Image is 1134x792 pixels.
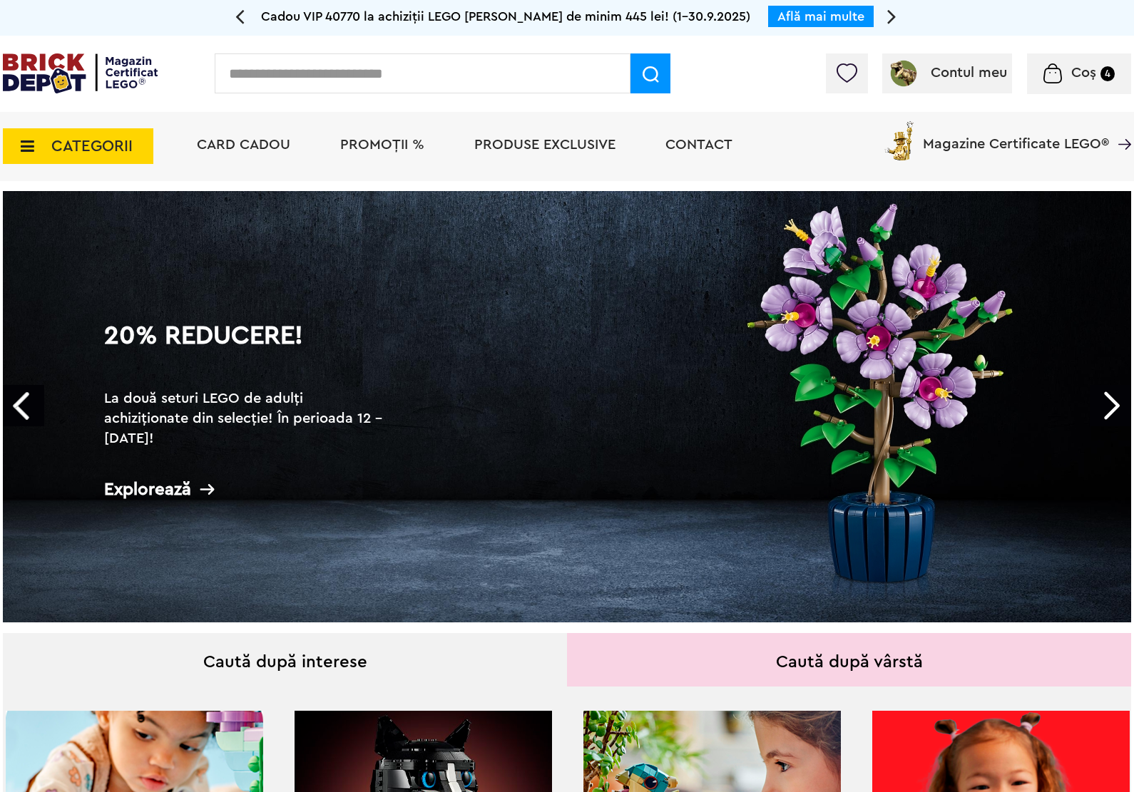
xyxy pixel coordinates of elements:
div: Explorează [104,480,389,498]
div: Caută după interese [3,633,567,686]
span: CATEGORII [51,138,133,154]
a: Contul meu [888,66,1007,80]
h2: La două seturi LEGO de adulți achiziționate din selecție! În perioada 12 - [DATE]! [104,389,389,448]
span: Magazine Certificate LEGO® [923,118,1109,151]
div: Caută după vârstă [567,633,1131,686]
a: PROMOȚII % [340,138,424,152]
a: 20% Reducere!La două seturi LEGO de adulți achiziționate din selecție! În perioada 12 - [DATE]!Ex... [3,191,1131,622]
a: Află mai multe [777,10,864,23]
span: Coș [1071,66,1096,80]
a: Magazine Certificate LEGO® [1109,118,1131,133]
a: Card Cadou [197,138,290,152]
a: Contact [665,138,732,152]
small: 4 [1100,66,1115,81]
span: Cadou VIP 40770 la achiziții LEGO [PERSON_NAME] de minim 445 lei! (1-30.9.2025) [261,10,750,23]
a: Prev [3,385,44,426]
span: Contul meu [931,66,1007,80]
a: Next [1090,385,1131,426]
h1: 20% Reducere! [104,323,389,374]
a: Produse exclusive [474,138,615,152]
